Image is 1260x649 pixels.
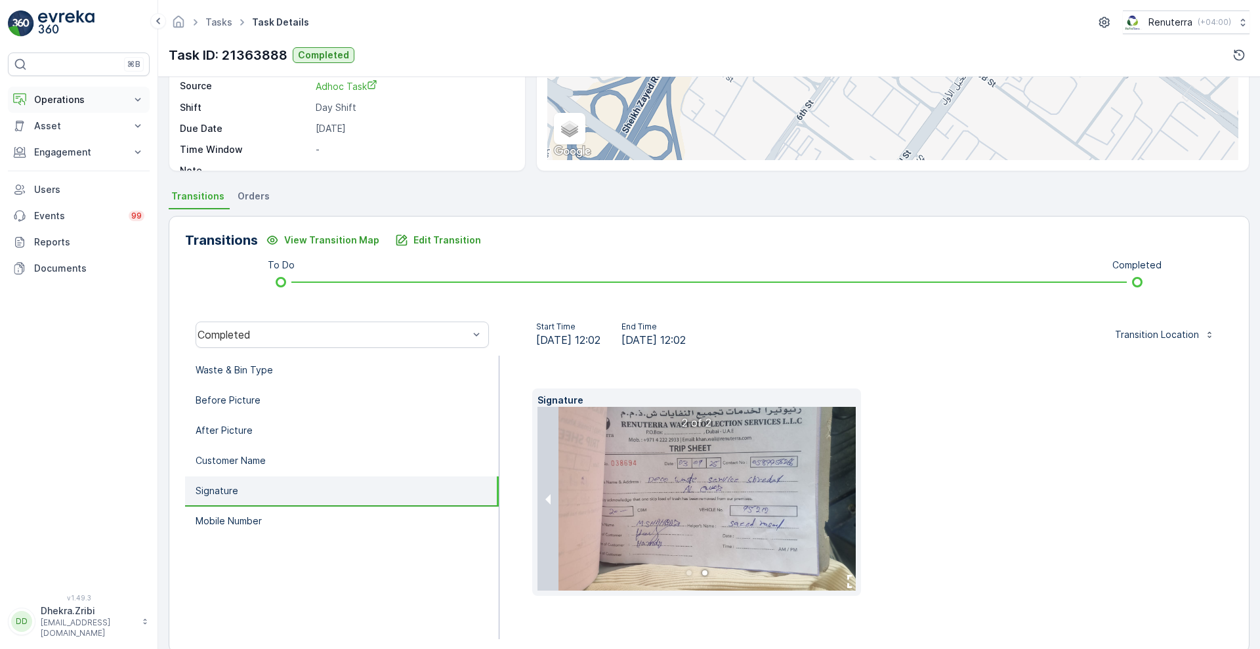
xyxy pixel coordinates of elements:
[537,407,558,591] button: previous slide / item
[8,177,150,203] a: Users
[387,230,489,251] button: Edit Transition
[551,143,594,160] img: Google
[284,234,379,247] p: View Transition Map
[180,164,310,177] p: Note
[316,143,511,156] p: -
[8,594,150,602] span: v 1.49.3
[171,20,186,31] a: Homepage
[8,87,150,113] button: Operations
[316,101,511,114] p: Day Shift
[180,101,310,114] p: Shift
[127,59,140,70] p: ⌘B
[1112,259,1162,272] p: Completed
[11,611,32,632] div: DD
[679,413,715,432] p: 2 of 2
[1148,16,1192,29] p: Renuterra
[316,81,377,92] span: Adhoc Task
[205,16,232,28] a: Tasks
[196,454,266,467] p: Customer Name
[8,604,150,639] button: DDDhekra.Zribi[EMAIL_ADDRESS][DOMAIN_NAME]
[8,203,150,229] a: Events99
[180,143,310,156] p: Time Window
[34,209,121,222] p: Events
[686,570,692,576] li: slide item 1
[555,114,584,143] a: Layers
[171,190,224,203] span: Transitions
[536,322,600,332] p: Start Time
[316,79,511,93] a: Adhoc Task
[258,230,387,251] button: View Transition Map
[293,47,354,63] button: Completed
[196,484,238,497] p: Signature
[1115,328,1199,341] p: Transition Location
[238,190,270,203] span: Orders
[1123,10,1249,34] button: Renuterra(+04:00)
[198,329,469,341] div: Completed
[702,570,707,576] li: slide item 2
[196,364,273,377] p: Waste & Bin Type
[180,79,310,93] p: Source
[298,49,349,62] p: Completed
[316,164,511,177] p: -
[41,604,135,618] p: Dhekra.Zribi
[169,45,287,65] p: Task ID: 21363888
[34,146,123,159] p: Engagement
[1198,17,1231,28] p: ( +04:00 )
[413,234,481,247] p: Edit Transition
[8,229,150,255] a: Reports
[537,394,856,407] p: Signature
[34,236,144,249] p: Reports
[34,183,144,196] p: Users
[1107,324,1223,345] button: Transition Location
[196,514,262,528] p: Mobile Number
[249,16,312,29] span: Task Details
[8,113,150,139] button: Asset
[551,143,594,160] a: Open this area in Google Maps (opens a new window)
[185,230,258,250] p: Transitions
[196,424,253,437] p: After Picture
[38,10,94,37] img: logo_light-DOdMpM7g.png
[196,394,261,407] p: Before Picture
[536,332,600,348] span: [DATE] 12:02
[316,122,511,135] p: [DATE]
[180,122,310,135] p: Due Date
[268,259,295,272] p: To Do
[1123,15,1143,30] img: Screenshot_2024-07-26_at_13.33.01.png
[537,407,864,591] img: d6f74a0792b04356aab0c5b08b4c0510.jpeg
[621,322,686,332] p: End Time
[34,119,123,133] p: Asset
[8,10,34,37] img: logo
[34,262,144,275] p: Documents
[8,255,150,282] a: Documents
[34,93,123,106] p: Operations
[621,332,686,348] span: [DATE] 12:02
[131,211,142,221] p: 99
[8,139,150,165] button: Engagement
[41,618,135,639] p: [EMAIL_ADDRESS][DOMAIN_NAME]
